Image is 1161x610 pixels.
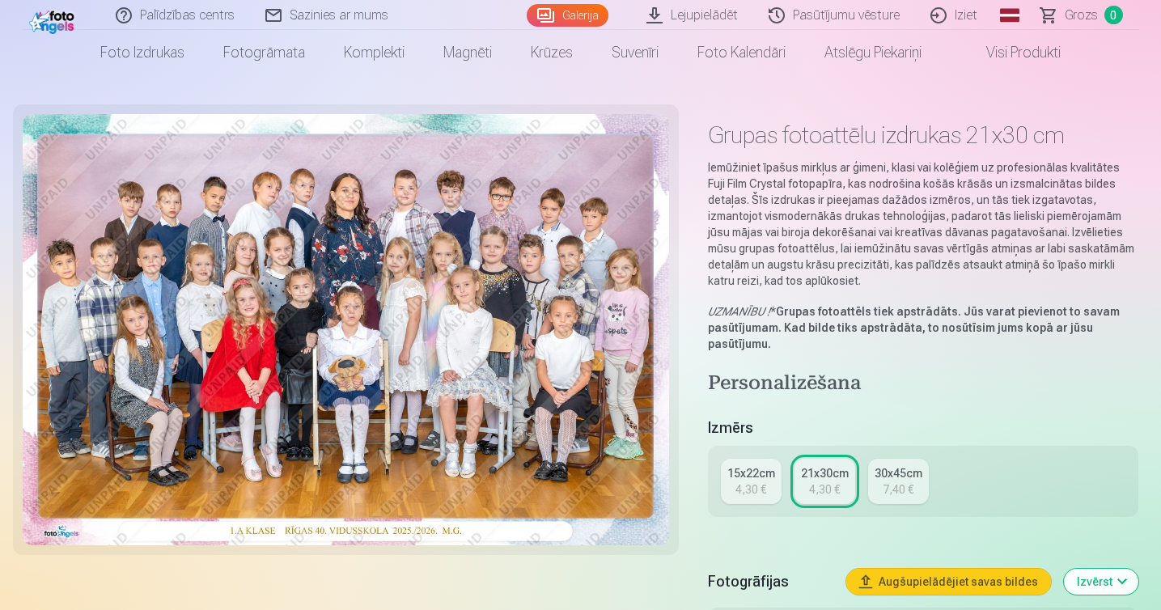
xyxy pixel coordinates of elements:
a: Foto izdrukas [81,30,204,75]
div: 15x22cm [727,465,775,481]
a: Krūzes [511,30,592,75]
a: 30x45cm7,40 € [868,459,929,504]
a: 21x30cm4,30 € [794,459,855,504]
button: Augšupielādējiet savas bildes [846,569,1051,595]
div: 21x30cm [801,465,849,481]
div: 4,30 € [809,481,840,498]
div: 30x45cm [875,465,922,481]
span: Grozs [1065,6,1098,25]
div: 7,40 € [883,481,913,498]
h5: Izmērs [708,417,1139,439]
span: 0 [1104,6,1123,24]
h5: Fotogrāfijas [708,570,834,593]
strong: Grupas fotoattēls tiek apstrādāts. Jūs varat pievienot to savam pasūtījumam. Kad bilde tiks apstr... [708,305,1120,350]
p: Iemūžiniet īpašus mirkļus ar ģimeni, klasi vai kolēģiem uz profesionālas kvalitātes Fuji Film Cry... [708,159,1139,289]
a: 15x22cm4,30 € [721,459,782,504]
button: Izvērst [1064,569,1138,595]
a: Foto kalendāri [678,30,805,75]
a: Suvenīri [592,30,678,75]
h1: Grupas fotoattēlu izdrukas 21x30 cm [708,121,1139,150]
a: Fotogrāmata [204,30,324,75]
img: /fa1 [29,6,78,34]
div: 4,30 € [735,481,766,498]
a: Visi produkti [941,30,1080,75]
a: Magnēti [424,30,511,75]
h4: Personalizēšana [708,371,1139,397]
a: Komplekti [324,30,424,75]
a: Atslēgu piekariņi [805,30,941,75]
a: Galerija [527,4,608,27]
em: UZMANĪBU ! [708,305,770,318]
